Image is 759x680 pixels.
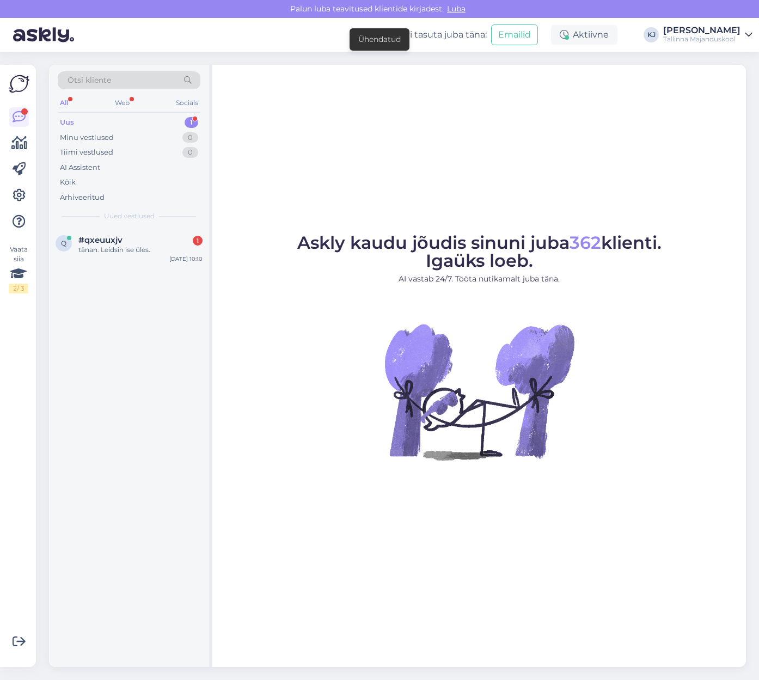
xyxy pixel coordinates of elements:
div: 1 [185,117,198,128]
div: Arhiveeritud [60,192,105,203]
div: All [58,96,70,110]
div: Ühendatud [358,34,401,45]
div: Proovi tasuta juba täna: [364,28,487,41]
div: Uus [60,117,74,128]
span: 362 [570,232,601,253]
div: AI Assistent [60,162,100,173]
span: #qxeuuxjv [78,235,123,245]
div: Kõik [60,177,76,188]
div: 2 / 3 [9,284,28,293]
div: 1 [193,236,203,246]
div: Web [113,96,132,110]
div: KJ [644,27,659,42]
div: tänan. Leidsin ise üles. [78,245,203,255]
span: Luba [444,4,469,14]
div: 0 [182,132,198,143]
button: Emailid [491,24,538,45]
div: Aktiivne [551,25,617,45]
span: q [61,239,66,247]
div: [PERSON_NAME] [663,26,740,35]
span: Otsi kliente [68,75,111,86]
div: Socials [174,96,200,110]
div: Vaata siia [9,244,28,293]
p: AI vastab 24/7. Tööta nutikamalt juba täna. [297,273,662,285]
span: Askly kaudu jõudis sinuni juba klienti. Igaüks loeb. [297,232,662,271]
a: [PERSON_NAME]Tallinna Majanduskool [663,26,752,44]
div: [DATE] 10:10 [169,255,203,263]
span: Uued vestlused [104,211,155,221]
img: No Chat active [381,293,577,489]
div: Minu vestlused [60,132,114,143]
div: 0 [182,147,198,158]
img: Askly Logo [9,73,29,94]
div: Tiimi vestlused [60,147,113,158]
div: Tallinna Majanduskool [663,35,740,44]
